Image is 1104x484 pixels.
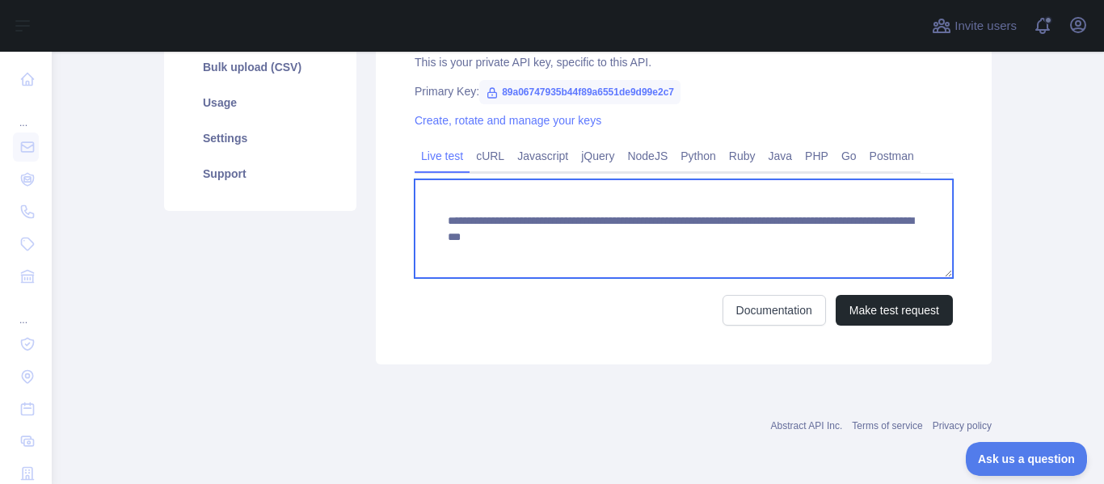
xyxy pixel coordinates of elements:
[966,442,1088,476] iframe: Toggle Customer Support
[835,143,863,169] a: Go
[762,143,799,169] a: Java
[799,143,835,169] a: PHP
[575,143,621,169] a: jQuery
[183,49,337,85] a: Bulk upload (CSV)
[183,85,337,120] a: Usage
[470,143,511,169] a: cURL
[183,156,337,191] a: Support
[852,420,922,431] a: Terms of service
[13,97,39,129] div: ...
[836,295,953,326] button: Make test request
[479,80,681,104] span: 89a06747935b44f89a6551de9d99e2c7
[723,295,826,326] a: Documentation
[415,114,601,127] a: Create, rotate and manage your keys
[621,143,674,169] a: NodeJS
[13,294,39,326] div: ...
[933,420,992,431] a: Privacy policy
[723,143,762,169] a: Ruby
[929,13,1020,39] button: Invite users
[415,83,953,99] div: Primary Key:
[771,420,843,431] a: Abstract API Inc.
[415,54,953,70] div: This is your private API key, specific to this API.
[183,120,337,156] a: Settings
[415,143,470,169] a: Live test
[511,143,575,169] a: Javascript
[674,143,723,169] a: Python
[954,17,1017,36] span: Invite users
[863,143,921,169] a: Postman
